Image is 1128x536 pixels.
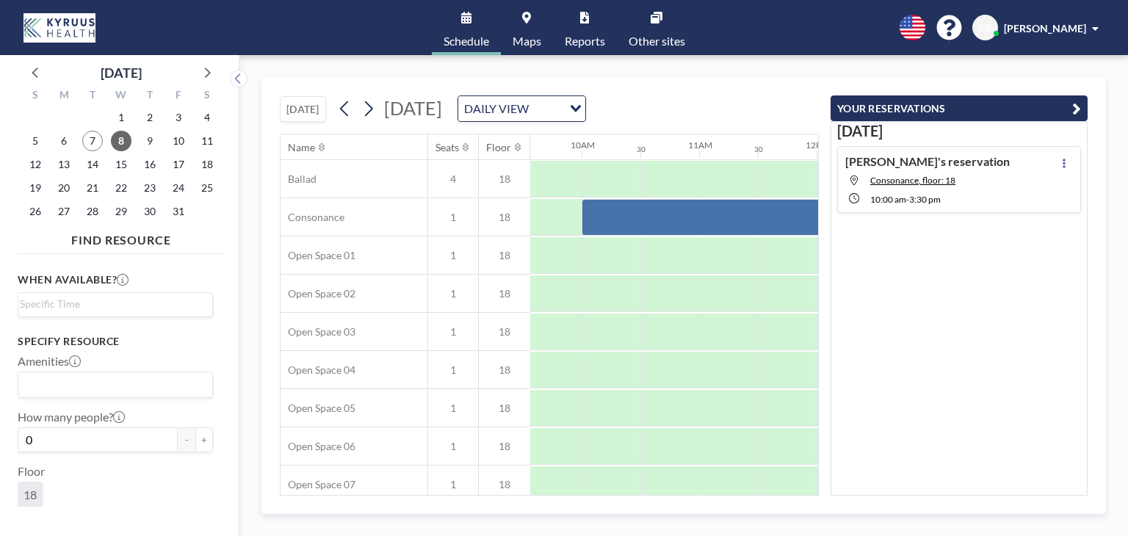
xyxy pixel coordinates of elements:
[281,249,355,262] span: Open Space 01
[688,140,712,151] div: 11AM
[461,99,532,118] span: DAILY VIEW
[281,440,355,453] span: Open Space 06
[479,249,530,262] span: 18
[101,62,142,83] div: [DATE]
[281,402,355,415] span: Open Space 05
[806,140,829,151] div: 12PM
[428,325,478,338] span: 1
[831,95,1088,121] button: YOUR RESERVATIONS
[135,87,164,106] div: T
[54,154,74,175] span: Monday, October 13, 2025
[435,141,459,154] div: Seats
[637,145,646,154] div: 30
[428,402,478,415] span: 1
[870,194,906,205] span: 10:00 AM
[18,354,81,369] label: Amenities
[909,194,941,205] span: 3:30 PM
[25,154,46,175] span: Sunday, October 12, 2025
[197,154,217,175] span: Saturday, October 18, 2025
[79,87,107,106] div: T
[513,35,541,47] span: Maps
[18,227,225,247] h4: FIND RESOURCE
[479,287,530,300] span: 18
[837,122,1081,140] h3: [DATE]
[111,201,131,222] span: Wednesday, October 29, 2025
[1004,22,1086,35] span: [PERSON_NAME]
[197,107,217,128] span: Saturday, October 4, 2025
[54,178,74,198] span: Monday, October 20, 2025
[195,427,213,452] button: +
[25,131,46,151] span: Sunday, October 5, 2025
[168,154,189,175] span: Friday, October 17, 2025
[486,141,511,154] div: Floor
[168,107,189,128] span: Friday, October 3, 2025
[25,201,46,222] span: Sunday, October 26, 2025
[107,87,136,106] div: W
[479,211,530,224] span: 18
[82,154,103,175] span: Tuesday, October 14, 2025
[479,478,530,491] span: 18
[978,21,992,35] span: KR
[111,131,131,151] span: Wednesday, October 8, 2025
[533,99,561,118] input: Search for option
[18,410,125,424] label: How many people?
[428,249,478,262] span: 1
[168,178,189,198] span: Friday, October 24, 2025
[23,13,95,43] img: organization-logo
[280,96,326,122] button: [DATE]
[18,335,213,348] h3: Specify resource
[197,131,217,151] span: Saturday, October 11, 2025
[444,35,489,47] span: Schedule
[281,287,355,300] span: Open Space 02
[458,96,585,121] div: Search for option
[82,131,103,151] span: Tuesday, October 7, 2025
[565,35,605,47] span: Reports
[18,464,45,479] label: Floor
[140,178,160,198] span: Thursday, October 23, 2025
[54,131,74,151] span: Monday, October 6, 2025
[111,178,131,198] span: Wednesday, October 22, 2025
[845,154,1010,169] h4: [PERSON_NAME]'s reservation
[281,325,355,338] span: Open Space 03
[18,372,212,397] div: Search for option
[754,145,763,154] div: 30
[111,154,131,175] span: Wednesday, October 15, 2025
[20,296,204,312] input: Search for option
[82,178,103,198] span: Tuesday, October 21, 2025
[281,173,317,186] span: Ballad
[479,173,530,186] span: 18
[479,325,530,338] span: 18
[428,363,478,377] span: 1
[384,97,442,119] span: [DATE]
[192,87,221,106] div: S
[25,178,46,198] span: Sunday, October 19, 2025
[281,478,355,491] span: Open Space 07
[54,201,74,222] span: Monday, October 27, 2025
[23,488,37,501] span: 18
[288,141,315,154] div: Name
[571,140,595,151] div: 10AM
[428,440,478,453] span: 1
[111,107,131,128] span: Wednesday, October 1, 2025
[140,131,160,151] span: Thursday, October 9, 2025
[178,427,195,452] button: -
[281,363,355,377] span: Open Space 04
[82,201,103,222] span: Tuesday, October 28, 2025
[20,375,204,394] input: Search for option
[140,201,160,222] span: Thursday, October 30, 2025
[428,211,478,224] span: 1
[281,211,344,224] span: Consonance
[168,131,189,151] span: Friday, October 10, 2025
[164,87,192,106] div: F
[21,87,50,106] div: S
[906,194,909,205] span: -
[168,201,189,222] span: Friday, October 31, 2025
[479,440,530,453] span: 18
[428,173,478,186] span: 4
[428,287,478,300] span: 1
[50,87,79,106] div: M
[479,363,530,377] span: 18
[870,175,955,186] span: Consonance, floor: 18
[428,478,478,491] span: 1
[140,154,160,175] span: Thursday, October 16, 2025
